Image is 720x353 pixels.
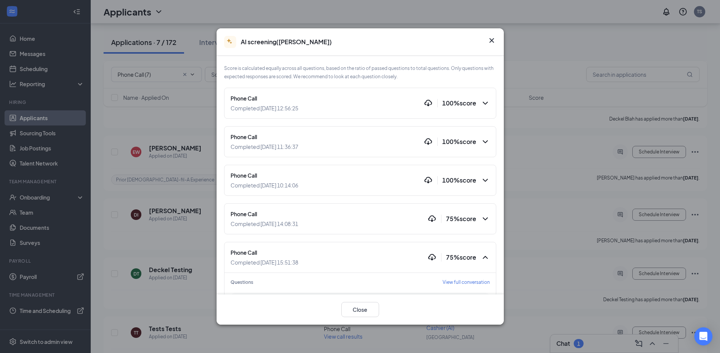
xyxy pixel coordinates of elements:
svg: ChevronUp [481,253,490,262]
span: 100 % score [442,99,476,107]
svg: ChevronDown [481,214,490,223]
button: Close [487,36,496,45]
span: Completed [DATE] 10:14:06 [231,181,298,189]
span: Phone Call [231,94,298,102]
div: Open Intercom Messenger [694,327,712,345]
svg: Download [424,176,433,185]
span: 75 % score [446,215,476,223]
span: Phone Call [231,210,298,218]
span: Phone Call [231,248,298,257]
span: 75 % score [446,253,476,261]
span: AI screening ( [PERSON_NAME] ) [241,38,332,46]
svg: Download [424,99,433,108]
svg: ChevronDown [481,137,490,146]
span: Phone Call [231,133,298,141]
span: 100 % score [442,138,476,146]
svg: Download [427,214,437,223]
span: Score is calculated equally across all questions, based on the ratio of passed questions to total... [224,65,494,79]
svg: ChevronDown [481,176,490,185]
svg: ChevronDown [481,99,490,108]
span: 100 % score [442,176,476,184]
span: View full conversation [443,279,490,285]
span: Questions [231,279,253,285]
svg: AiStar [226,38,234,46]
span: Completed [DATE] 12:56:25 [231,104,298,112]
span: Completed [DATE] 14:08:31 [231,220,298,228]
span: Phone Call [231,171,298,180]
button: Close [341,302,379,317]
span: Completed [DATE] 11:36:37 [231,142,298,151]
span: Completed [DATE] 15:51:38 [231,258,298,266]
svg: Download [427,253,437,262]
svg: Cross [487,36,496,45]
svg: Download [424,137,433,146]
